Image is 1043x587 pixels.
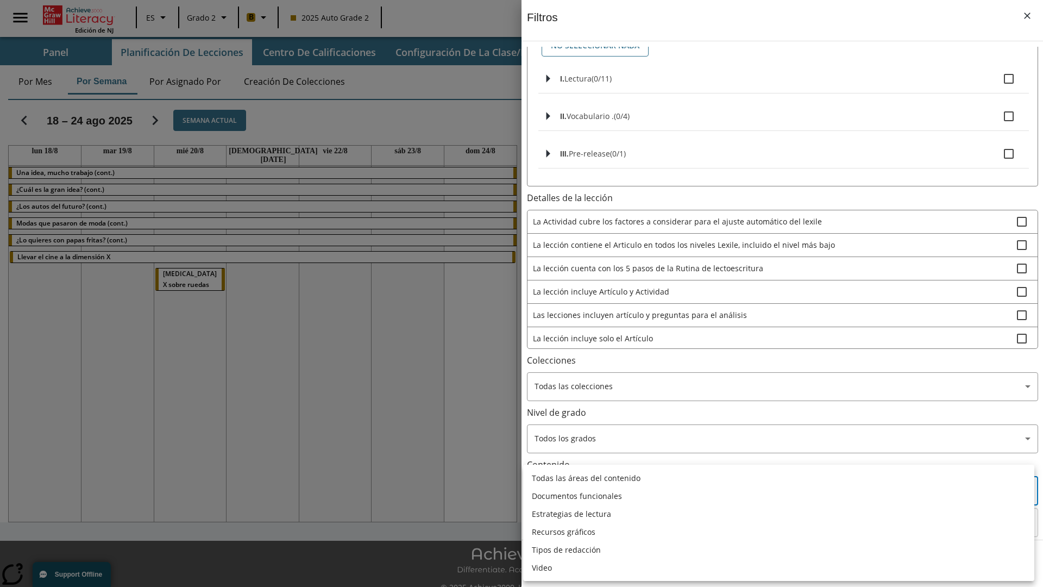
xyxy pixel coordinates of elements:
[523,541,1034,559] li: Tipos de redacción
[523,523,1034,541] li: Recursos gráficos
[523,465,1034,581] ul: Seleccione el Contenido
[523,505,1034,523] li: Estrategias de lectura
[523,469,1034,487] li: Todas las áreas del contenido
[523,559,1034,577] li: Video
[523,487,1034,505] li: Documentos funcionales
